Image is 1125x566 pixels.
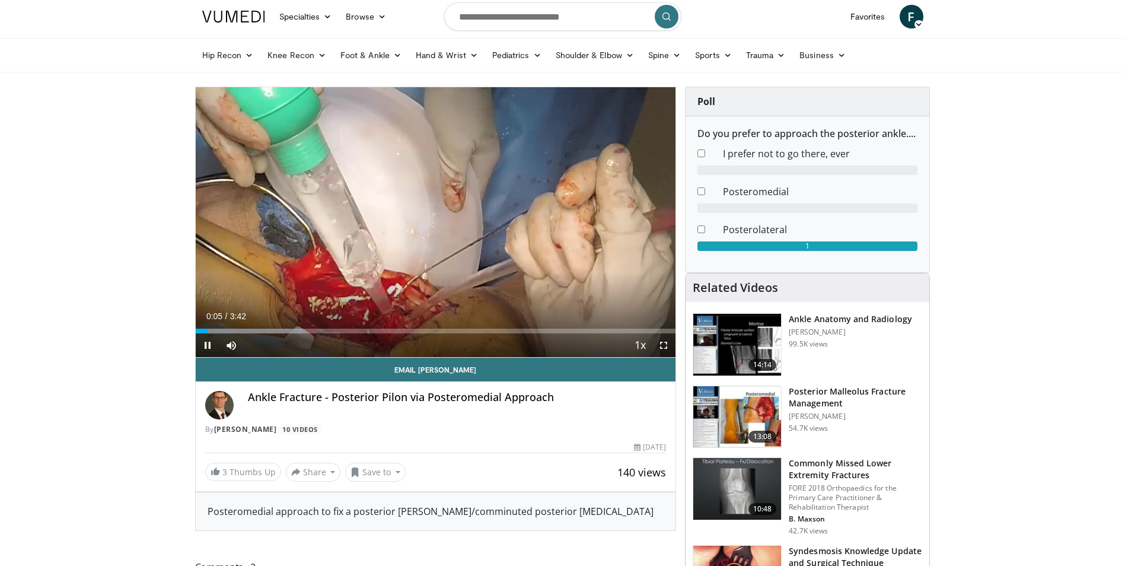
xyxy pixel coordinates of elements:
div: Progress Bar [196,329,676,333]
p: B. Maxson [789,514,922,524]
img: d079e22e-f623-40f6-8657-94e85635e1da.150x105_q85_crop-smart_upscale.jpg [693,314,781,376]
button: Playback Rate [628,333,652,357]
dd: I prefer not to go there, ever [714,147,926,161]
h6: Do you prefer to approach the posterior ankle.... [697,128,917,139]
a: 10:48 Commonly Missed Lower Extremity Fractures FORE 2018 Orthopaedics for the Primary Care Pract... [693,457,922,536]
h3: Posterior Malleolus Fracture Management [789,386,922,409]
dd: Posterolateral [714,222,926,237]
button: Mute [219,333,243,357]
p: FORE 2018 Orthopaedics for the Primary Care Practitioner & Rehabilitation Therapist [789,484,922,512]
p: [PERSON_NAME] [789,412,922,421]
a: 13:08 Posterior Malleolus Fracture Management [PERSON_NAME] 54.7K views [693,386,922,449]
p: 42.7K views [789,526,828,536]
a: 3 Thumbs Up [205,463,281,481]
span: 140 views [617,465,666,479]
a: Specialties [272,5,339,28]
a: Sports [688,43,739,67]
button: Save to [345,463,406,482]
h4: Ankle Fracture - Posterior Pilon via Posteromedial Approach [248,391,667,404]
a: F [900,5,923,28]
a: [PERSON_NAME] [214,424,277,434]
img: VuMedi Logo [202,11,265,23]
strong: Poll [697,95,715,108]
span: 0:05 [206,311,222,321]
video-js: Video Player [196,87,676,358]
a: Browse [339,5,393,28]
a: Shoulder & Elbow [549,43,641,67]
a: Pediatrics [485,43,549,67]
span: 13:08 [748,431,777,443]
span: 10:48 [748,503,777,515]
div: Posteromedial approach to fix a posterior [PERSON_NAME]/comminuted posterior [MEDICAL_DATA] [208,504,664,519]
a: Knee Recon [260,43,333,67]
img: 4aa379b6-386c-4fb5-93ee-de5617843a87.150x105_q85_crop-smart_upscale.jpg [693,458,781,520]
a: Business [792,43,853,67]
button: Pause [196,333,219,357]
a: Email [PERSON_NAME] [196,358,676,381]
h3: Commonly Missed Lower Extremity Fractures [789,457,922,481]
a: Favorites [843,5,893,28]
input: Search topics, interventions [444,2,681,31]
span: 14:14 [748,359,777,371]
a: Hand & Wrist [409,43,485,67]
a: Trauma [739,43,793,67]
a: Foot & Ankle [333,43,409,67]
p: 99.5K views [789,339,828,349]
button: Fullscreen [652,333,675,357]
p: [PERSON_NAME] [789,327,912,337]
a: Spine [641,43,688,67]
img: Avatar [205,391,234,419]
img: 50e07c4d-707f-48cd-824d-a6044cd0d074.150x105_q85_crop-smart_upscale.jpg [693,386,781,448]
p: 54.7K views [789,424,828,433]
h4: Related Videos [693,281,778,295]
div: [DATE] [634,442,666,453]
button: Share [286,463,341,482]
h3: Ankle Anatomy and Radiology [789,313,912,325]
a: Hip Recon [195,43,261,67]
span: 3 [222,466,227,478]
dd: Posteromedial [714,185,926,199]
a: 14:14 Ankle Anatomy and Radiology [PERSON_NAME] 99.5K views [693,313,922,376]
div: 1 [697,241,917,251]
span: / [225,311,228,321]
div: By [205,424,667,435]
span: 3:42 [230,311,246,321]
a: 10 Videos [279,424,322,434]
